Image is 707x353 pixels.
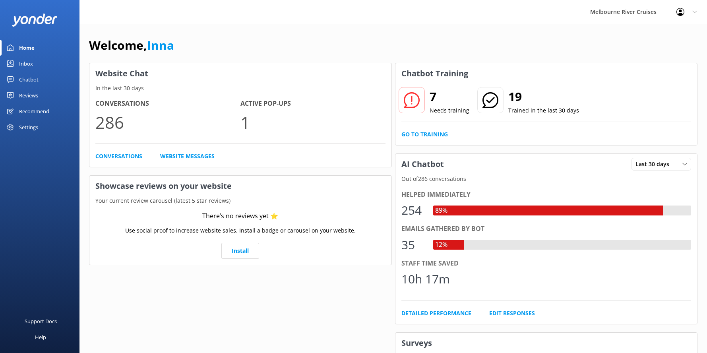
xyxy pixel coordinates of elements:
p: In the last 30 days [89,84,391,93]
h4: Conversations [95,99,240,109]
div: Emails gathered by bot [401,224,692,234]
div: 10h 17m [401,270,450,289]
div: Reviews [19,87,38,103]
a: Edit Responses [489,309,535,318]
div: Helped immediately [401,190,692,200]
p: Trained in the last 30 days [508,106,579,115]
div: Help [35,329,46,345]
div: Inbox [19,56,33,72]
a: Install [221,243,259,259]
h3: Showcase reviews on your website [89,176,391,196]
div: 12% [433,240,449,250]
div: Chatbot [19,72,39,87]
p: Needs training [430,106,469,115]
div: Support Docs [25,313,57,329]
h2: 19 [508,87,579,106]
div: There’s no reviews yet ⭐ [202,211,278,221]
h3: Chatbot Training [395,63,474,84]
a: Go to Training [401,130,448,139]
h1: Welcome, [89,36,174,55]
div: 35 [401,235,425,254]
a: Website Messages [160,152,215,161]
div: Home [19,40,35,56]
a: Inna [147,37,174,53]
h3: AI Chatbot [395,154,450,175]
div: 89% [433,206,449,216]
a: Conversations [95,152,142,161]
div: 254 [401,201,425,220]
p: 1 [240,109,385,136]
p: 286 [95,109,240,136]
h4: Active Pop-ups [240,99,385,109]
div: Recommend [19,103,49,119]
a: Detailed Performance [401,309,471,318]
p: Use social proof to increase website sales. Install a badge or carousel on your website. [125,226,356,235]
div: Staff time saved [401,258,692,269]
div: Settings [19,119,38,135]
span: Last 30 days [635,160,674,169]
h2: 7 [430,87,469,106]
p: Out of 286 conversations [395,175,697,183]
h3: Website Chat [89,63,391,84]
p: Your current review carousel (latest 5 star reviews) [89,196,391,205]
img: yonder-white-logo.png [12,14,58,27]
